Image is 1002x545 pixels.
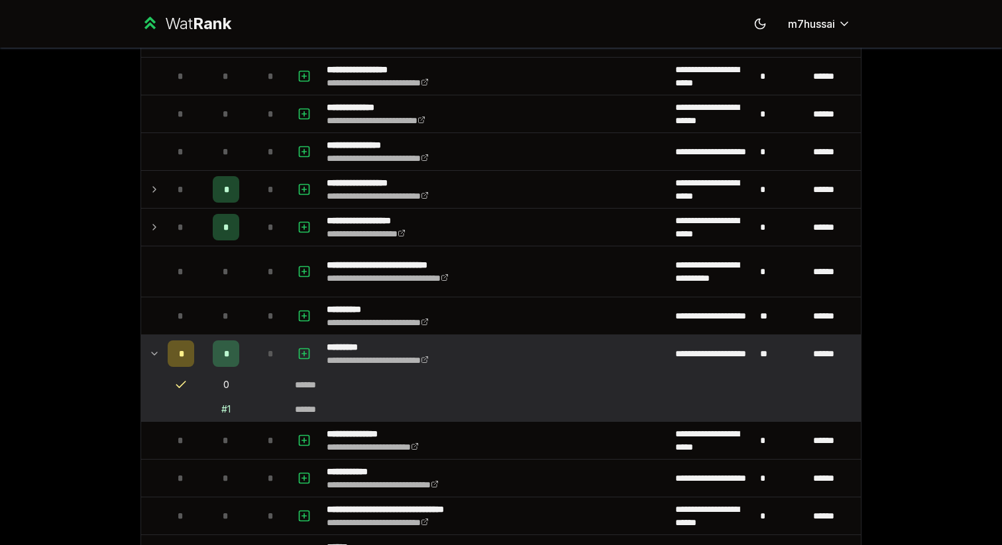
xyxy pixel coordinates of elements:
[165,13,231,34] div: Wat
[140,13,231,34] a: WatRank
[221,403,231,416] div: # 1
[199,373,252,397] td: 0
[788,16,835,32] span: m7hussai
[193,14,231,33] span: Rank
[777,12,862,36] button: m7hussai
